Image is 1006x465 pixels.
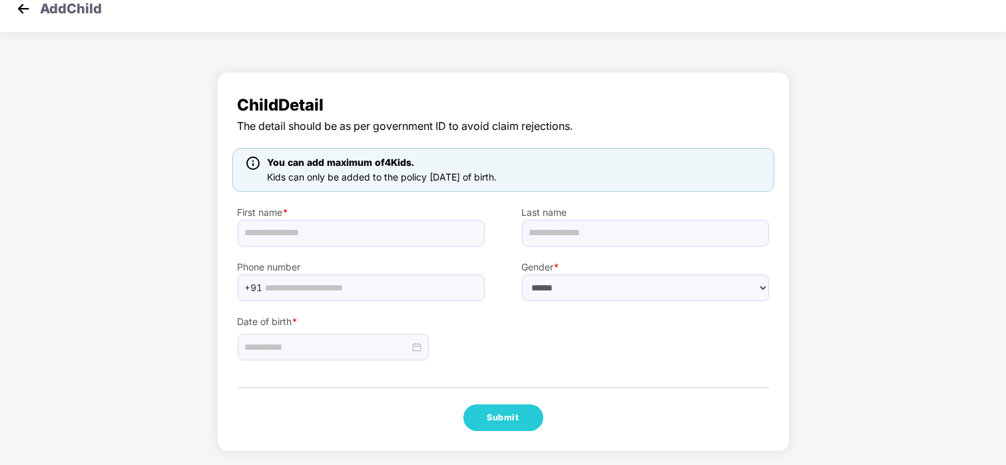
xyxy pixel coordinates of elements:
[238,118,769,135] span: The detail should be as per government ID to avoid claim rejections.
[522,260,769,274] label: Gender
[463,404,543,431] button: Submit
[238,260,485,274] label: Phone number
[246,157,260,170] img: icon
[268,157,415,168] span: You can add maximum of 4 Kids.
[245,278,263,298] span: +91
[238,314,485,329] label: Date of birth
[268,171,497,183] span: Kids can only be added to the policy [DATE] of birth.
[522,205,769,220] label: Last name
[238,93,769,118] span: Child Detail
[238,205,485,220] label: First name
